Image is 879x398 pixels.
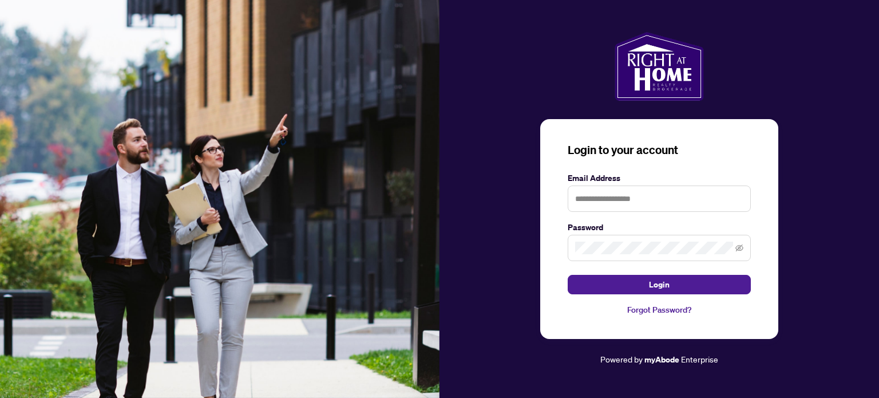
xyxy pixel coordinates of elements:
span: eye-invisible [735,244,743,252]
button: Login [568,275,751,294]
img: ma-logo [615,32,703,101]
span: Enterprise [681,354,718,364]
a: Forgot Password? [568,304,751,316]
span: Login [649,275,670,294]
label: Password [568,221,751,234]
h3: Login to your account [568,142,751,158]
span: Powered by [600,354,643,364]
a: myAbode [644,353,679,366]
label: Email Address [568,172,751,184]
